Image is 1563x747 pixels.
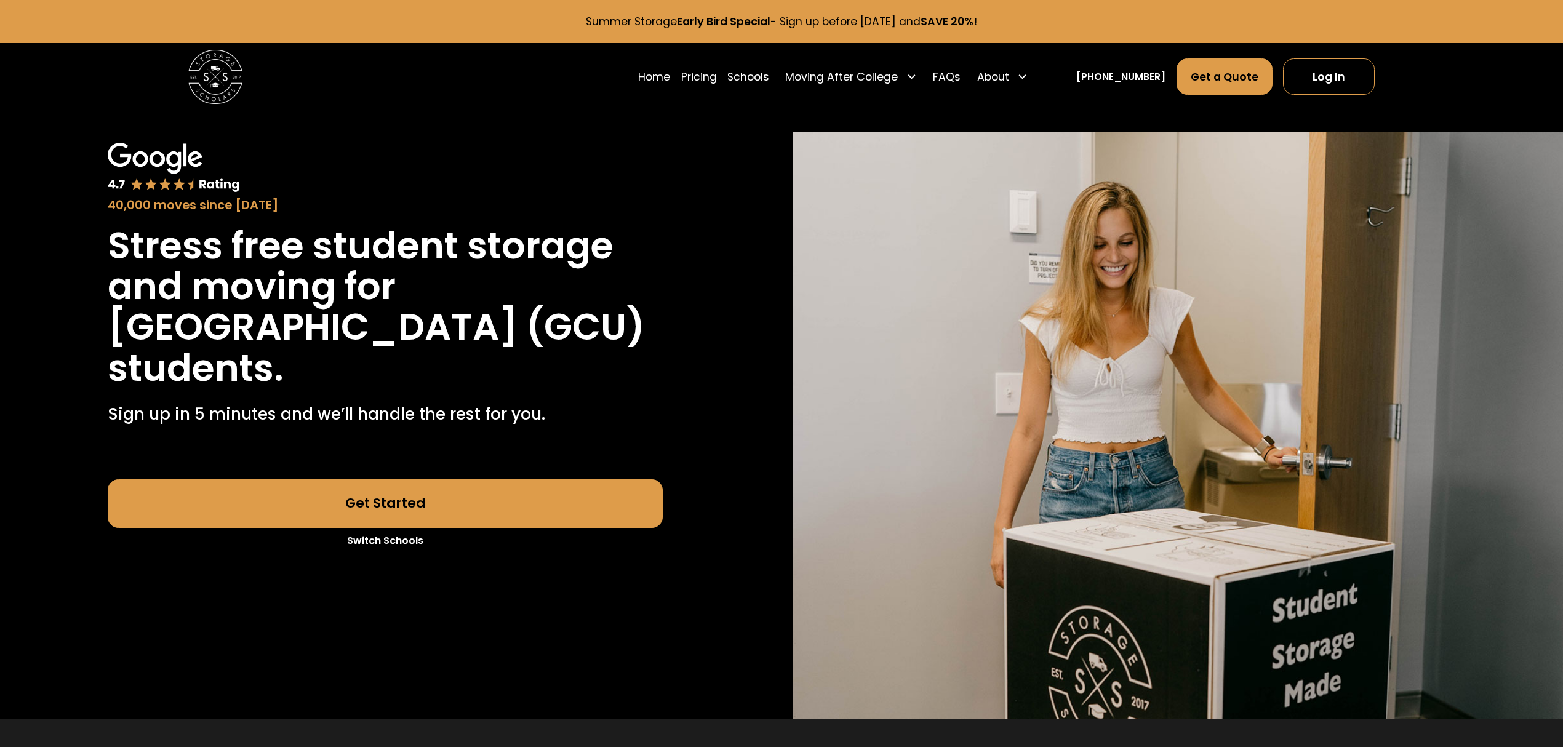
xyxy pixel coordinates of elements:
[780,58,922,95] div: Moving After College
[638,58,670,95] a: Home
[188,50,242,104] img: Storage Scholars main logo
[188,50,242,104] a: home
[586,14,977,29] a: Summer StorageEarly Bird Special- Sign up before [DATE] andSAVE 20%!
[977,69,1009,85] div: About
[108,402,545,426] p: Sign up in 5 minutes and we’ll handle the rest for you.
[108,528,663,554] a: Switch Schools
[108,306,645,347] h1: [GEOGRAPHIC_DATA] (GCU)
[933,58,961,95] a: FAQs
[108,225,663,307] h1: Stress free student storage and moving for
[108,143,240,193] img: Google 4.7 star rating
[108,196,663,215] div: 40,000 moves since [DATE]
[727,58,769,95] a: Schools
[1076,70,1165,84] a: [PHONE_NUMBER]
[785,69,898,85] div: Moving After College
[972,58,1033,95] div: About
[108,348,284,388] h1: students.
[108,479,663,528] a: Get Started
[793,132,1563,719] img: Storage Scholars will have everything waiting for you in your room when you arrive to campus.
[921,14,977,29] strong: SAVE 20%!
[1283,58,1375,95] a: Log In
[1177,58,1273,95] a: Get a Quote
[681,58,717,95] a: Pricing
[677,14,770,29] strong: Early Bird Special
